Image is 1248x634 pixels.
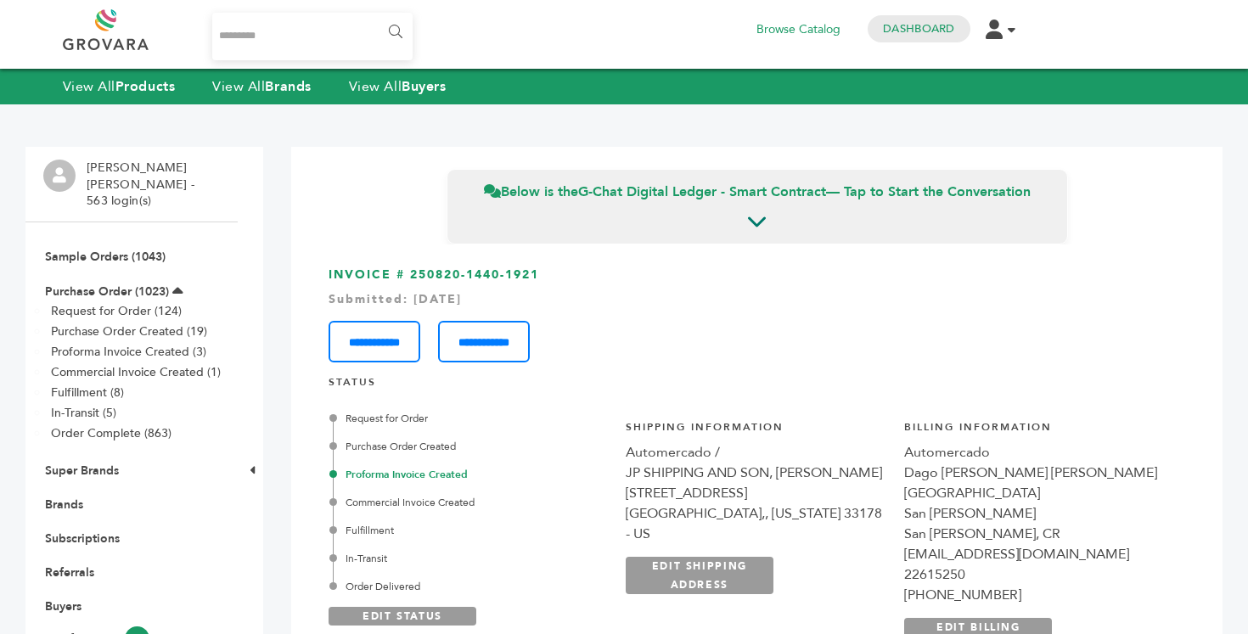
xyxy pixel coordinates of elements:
[329,375,1185,398] h4: STATUS
[904,483,1166,503] div: [GEOGRAPHIC_DATA]
[626,420,888,443] h4: Shipping Information
[756,20,840,39] a: Browse Catalog
[333,523,607,538] div: Fulfillment
[45,249,166,265] a: Sample Orders (1043)
[51,384,124,401] a: Fulfillment (8)
[45,564,94,581] a: Referrals
[626,557,773,594] a: EDIT SHIPPING ADDRESS
[115,77,175,96] strong: Products
[45,463,119,479] a: Super Brands
[333,495,607,510] div: Commercial Invoice Created
[626,503,888,544] div: [GEOGRAPHIC_DATA],, [US_STATE] 33178 - US
[626,483,888,503] div: [STREET_ADDRESS]
[51,364,221,380] a: Commercial Invoice Created (1)
[333,439,607,454] div: Purchase Order Created
[45,530,120,547] a: Subscriptions
[626,463,888,483] div: JP SHIPPING AND SON, [PERSON_NAME]
[578,182,826,201] strong: G-Chat Digital Ledger - Smart Contract
[904,564,1166,585] div: 22615250
[45,598,82,614] a: Buyers
[212,77,312,96] a: View AllBrands
[329,291,1185,308] div: Submitted: [DATE]
[265,77,311,96] strong: Brands
[904,544,1166,564] div: [EMAIL_ADDRESS][DOMAIN_NAME]
[904,442,1166,463] div: Automercado
[45,283,169,300] a: Purchase Order (1023)
[402,77,446,96] strong: Buyers
[333,579,607,594] div: Order Delivered
[904,585,1166,605] div: [PHONE_NUMBER]
[329,267,1185,362] h3: INVOICE # 250820-1440-1921
[63,77,176,96] a: View AllProducts
[212,13,413,60] input: Search...
[904,463,1166,483] div: Dago [PERSON_NAME] [PERSON_NAME]
[904,503,1166,524] div: San [PERSON_NAME]
[333,411,607,426] div: Request for Order
[43,160,76,192] img: profile.png
[329,607,476,626] a: EDIT STATUS
[87,160,233,210] li: [PERSON_NAME] [PERSON_NAME] - 563 login(s)
[883,21,954,36] a: Dashboard
[333,467,607,482] div: Proforma Invoice Created
[904,420,1166,443] h4: Billing Information
[484,182,1031,201] span: Below is the — Tap to Start the Conversation
[333,551,607,566] div: In-Transit
[45,497,83,513] a: Brands
[904,524,1166,544] div: San [PERSON_NAME], CR
[51,303,182,319] a: Request for Order (124)
[349,77,447,96] a: View AllBuyers
[51,323,207,339] a: Purchase Order Created (19)
[51,344,206,360] a: Proforma Invoice Created (3)
[51,425,171,441] a: Order Complete (863)
[51,405,116,421] a: In-Transit (5)
[626,442,888,463] div: Automercado /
